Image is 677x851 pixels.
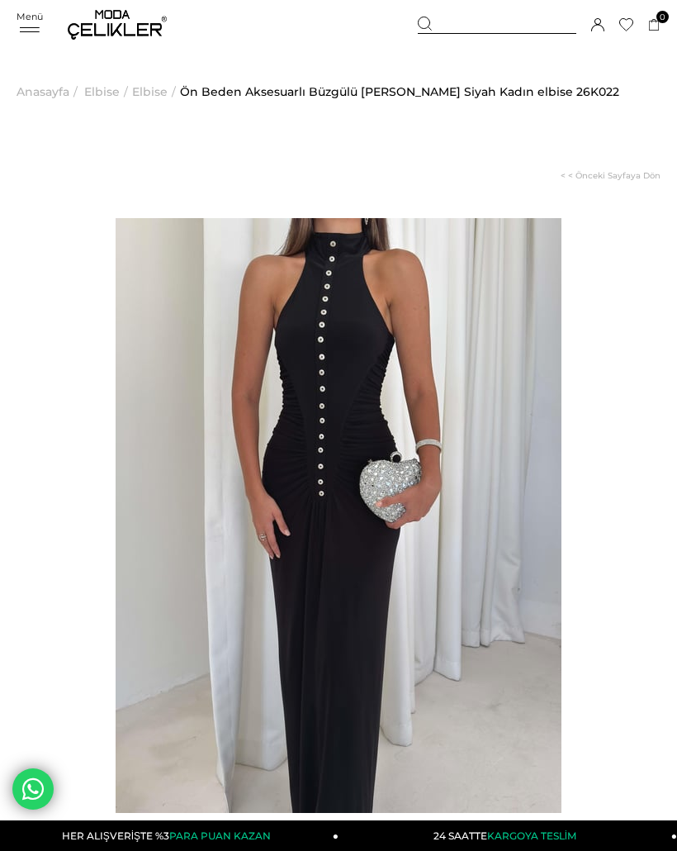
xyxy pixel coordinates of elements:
a: 24 SAATTEKARGOYA TESLİM [338,820,677,851]
a: Anasayfa [17,50,69,134]
span: KARGOYA TESLİM [487,830,576,842]
span: Next [607,499,640,532]
a: Elbise [132,50,168,134]
span: Menü [17,11,43,22]
li: > [84,50,132,134]
li: > [132,50,180,134]
span: 0 [656,11,669,23]
a: Elbise [84,50,120,134]
a: < < Önceki Sayfaya Dön [561,134,660,218]
a: Ön Beden Aksesuarlı Büzgülü [PERSON_NAME] Siyah Kadın elbise 26K022 [180,50,619,134]
img: Gloria elbise 26K022 [116,218,561,813]
span: PARA PUAN KAZAN [169,830,271,842]
li: > [17,50,82,134]
a: 0 [648,19,660,31]
img: logo [68,10,167,40]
